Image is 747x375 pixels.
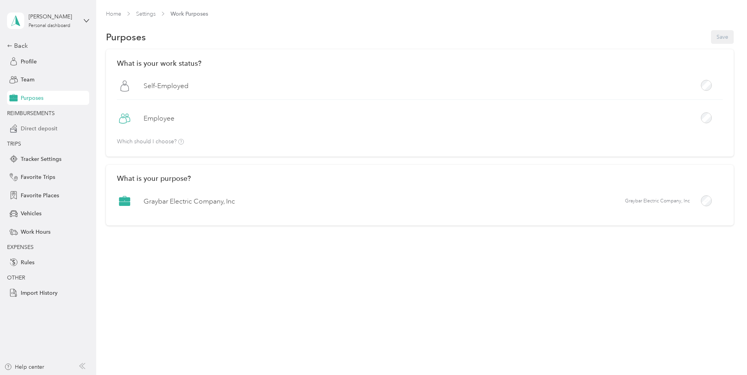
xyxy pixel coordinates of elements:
span: Rules [21,258,34,267]
p: Which should I choose? [117,139,184,145]
label: Employee [144,114,174,123]
span: EXPENSES [7,244,34,251]
span: Tracker Settings [21,155,61,163]
span: Favorite Places [21,191,59,200]
span: Work Hours [21,228,50,236]
a: Settings [136,11,156,17]
div: Back [7,41,85,50]
label: Graybar Electric Company, Inc [144,197,235,206]
button: Help center [4,363,44,371]
div: Personal dashboard [29,23,70,28]
h2: What is your purpose? [117,174,723,182]
div: [PERSON_NAME] [29,13,77,21]
span: Vehicles [21,209,41,218]
a: Home [106,11,121,17]
span: Team [21,76,34,84]
span: REIMBURSEMENTS [7,110,55,117]
span: Work Purposes [171,10,208,18]
h1: Purposes [106,33,146,41]
span: Direct deposit [21,124,57,133]
span: Import History [21,289,57,297]
span: TRIPS [7,141,21,147]
iframe: Everlance-gr Chat Button Frame [703,331,747,375]
h2: What is your work status? [117,59,723,67]
span: Profile [21,58,37,66]
span: Favorite Trips [21,173,55,181]
label: Self-Employed [144,81,189,91]
span: Purposes [21,94,43,102]
span: OTHER [7,274,25,281]
span: Graybar Electric Company, Inc [625,198,690,205]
